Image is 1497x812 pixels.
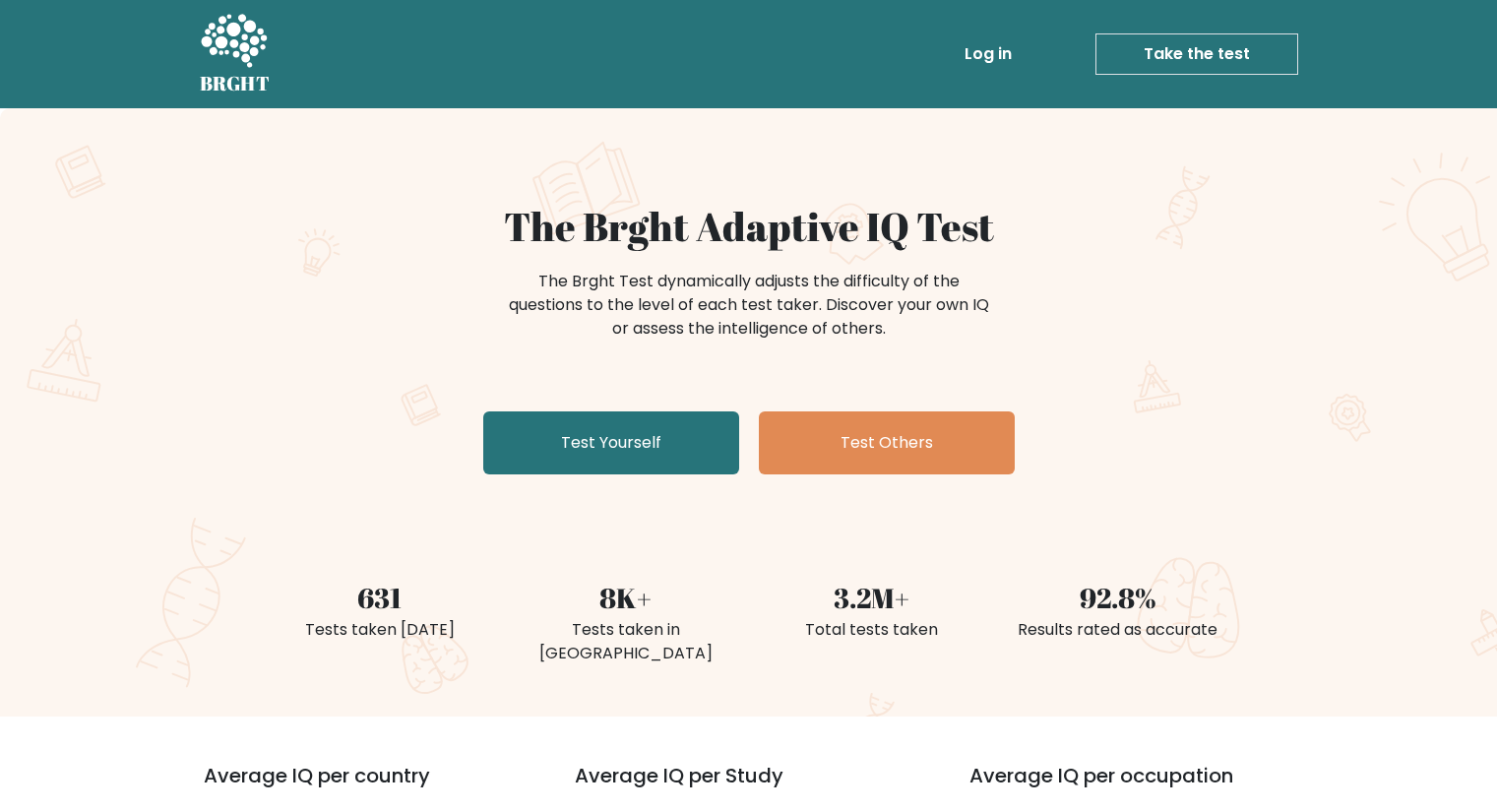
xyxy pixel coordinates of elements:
[1007,577,1229,618] div: 92.8%
[483,411,739,474] a: Test Yourself
[575,764,922,811] h3: Average IQ per Study
[269,618,491,642] div: Tests taken [DATE]
[204,764,504,811] h3: Average IQ per country
[200,72,271,95] h5: BRGHT
[761,577,983,618] div: 3.2M+
[515,577,737,618] div: 8K+
[269,203,1229,250] h1: The Brght Adaptive IQ Test
[957,34,1020,74] a: Log in
[761,618,983,642] div: Total tests taken
[759,411,1015,474] a: Test Others
[503,270,995,341] div: The Brght Test dynamically adjusts the difficulty of the questions to the level of each test take...
[1007,618,1229,642] div: Results rated as accurate
[200,8,271,100] a: BRGHT
[969,764,1317,811] h3: Average IQ per occupation
[515,618,737,665] div: Tests taken in [GEOGRAPHIC_DATA]
[1095,33,1298,75] a: Take the test
[269,577,491,618] div: 631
